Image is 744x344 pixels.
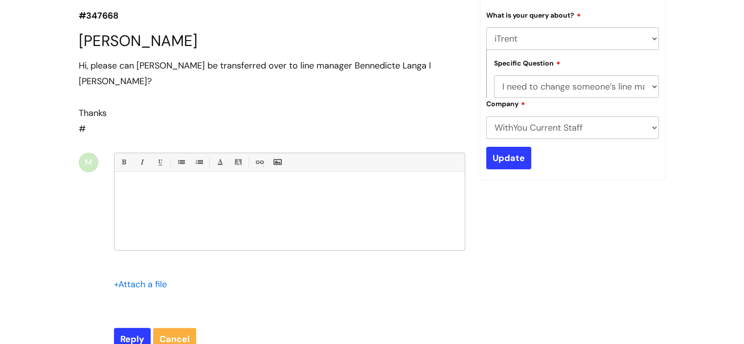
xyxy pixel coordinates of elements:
div: Attach a file [114,276,173,292]
div: # [79,58,465,137]
a: 1. Ordered List (Ctrl-Shift-8) [193,156,205,168]
a: Back Color [232,156,244,168]
div: Hi, please can [PERSON_NAME] be transferred over to line manager Bennedicte Langa I [PERSON_NAME]? [79,58,465,90]
a: • Unordered List (Ctrl-Shift-7) [175,156,187,168]
label: Specific Question [494,58,561,68]
p: #347668 [79,8,465,23]
a: Bold (Ctrl-B) [117,156,130,168]
a: Underline(Ctrl-U) [154,156,166,168]
h1: [PERSON_NAME] [79,32,465,50]
label: Company [486,98,525,108]
a: Link [253,156,265,168]
div: M [79,153,98,172]
a: Italic (Ctrl-I) [135,156,148,168]
div: Thanks [79,105,465,121]
input: Update [486,147,531,169]
a: Insert Image... [271,156,283,168]
label: What is your query about? [486,10,581,20]
a: Font Color [214,156,226,168]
